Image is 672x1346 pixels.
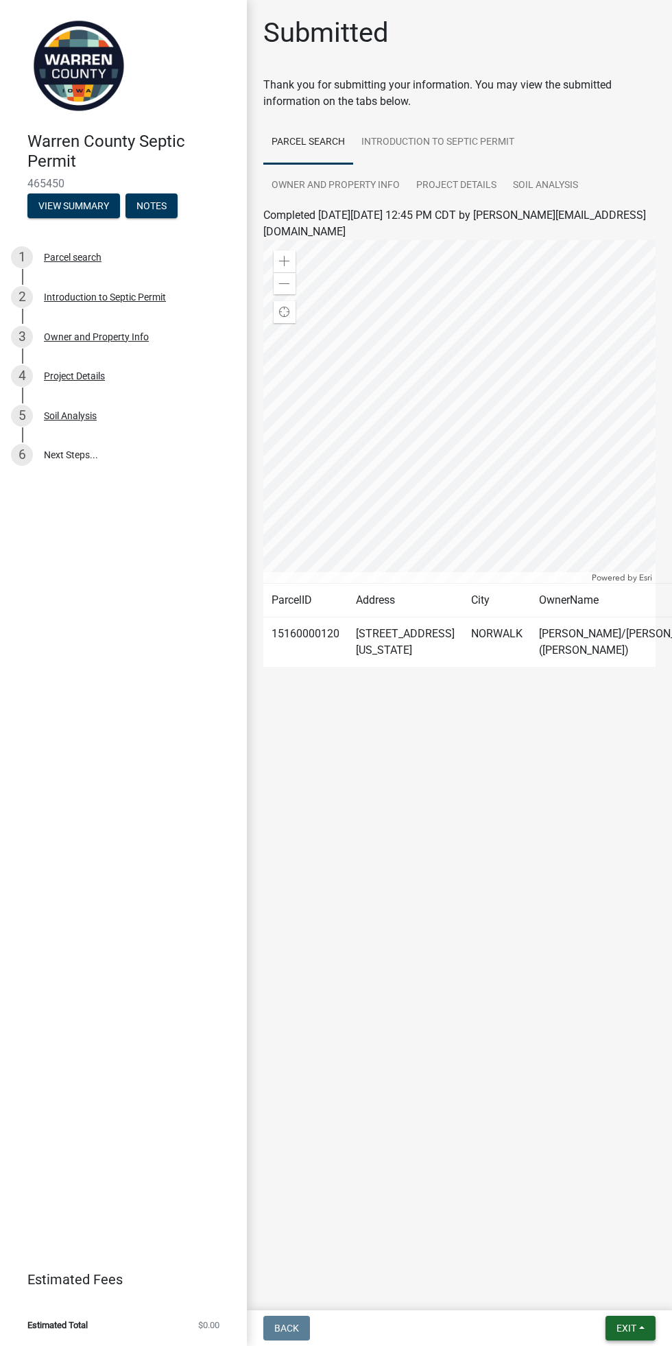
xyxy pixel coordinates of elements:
td: NORWALK [463,617,531,668]
div: 4 [11,365,33,387]
div: Soil Analysis [44,411,97,421]
a: Introduction to Septic Permit [353,121,523,165]
span: 465450 [27,177,219,190]
a: Soil Analysis [505,164,586,208]
div: Thank you for submitting your information. You may view the submitted information on the tabs below. [263,77,656,110]
h1: Submitted [263,16,389,49]
h4: Warren County Septic Permit [27,132,236,172]
span: Back [274,1323,299,1334]
div: 2 [11,286,33,308]
wm-modal-confirm: Notes [125,201,178,212]
button: Exit [605,1316,656,1341]
span: Exit [616,1323,636,1334]
span: Estimated Total [27,1321,88,1330]
div: Owner and Property Info [44,332,149,342]
div: 6 [11,444,33,466]
td: [STREET_ADDRESS][US_STATE] [348,617,463,668]
div: Parcel search [44,252,101,262]
td: Address [348,584,463,617]
div: Zoom out [274,272,296,294]
div: 3 [11,326,33,348]
a: Project Details [408,164,505,208]
button: Notes [125,193,178,218]
div: Introduction to Septic Permit [44,292,166,302]
span: $0.00 [198,1321,219,1330]
a: Esri [639,573,652,582]
button: View Summary [27,193,120,218]
a: Owner and Property Info [263,164,408,208]
div: 5 [11,405,33,427]
div: Powered by [588,572,656,583]
span: Completed [DATE][DATE] 12:45 PM CDT by [PERSON_NAME][EMAIL_ADDRESS][DOMAIN_NAME] [263,209,646,238]
div: 1 [11,246,33,268]
button: Back [263,1316,310,1341]
a: Parcel search [263,121,353,165]
div: Zoom in [274,250,296,272]
td: ParcelID [263,584,348,617]
div: Find my location [274,301,296,323]
a: Estimated Fees [11,1266,225,1293]
wm-modal-confirm: Summary [27,201,120,212]
td: 15160000120 [263,617,348,668]
img: Warren County, Iowa [27,14,130,117]
div: Project Details [44,371,105,381]
td: City [463,584,531,617]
